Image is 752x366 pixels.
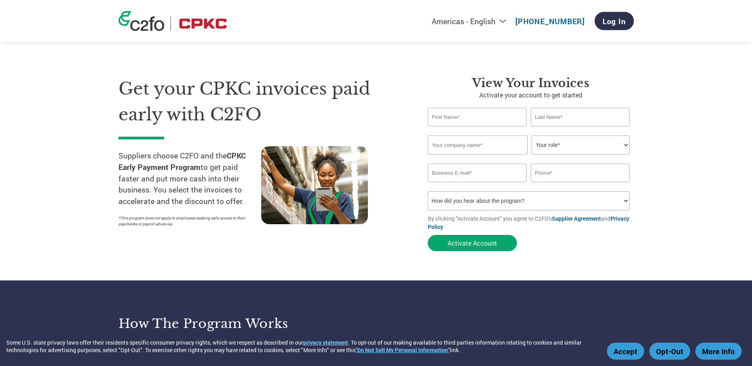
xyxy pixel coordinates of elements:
[531,183,630,188] div: Inavlid Phone Number
[428,76,634,90] h3: View Your Invoices
[119,11,165,31] img: c2fo logo
[515,16,585,26] a: [PHONE_NUMBER]
[177,16,229,31] img: CPKC
[119,316,366,332] h3: How the program works
[428,108,527,126] input: First Name*
[428,155,630,160] div: Invalid company name or company name is too long
[595,12,634,30] a: Log In
[356,346,450,354] a: "Do Not Sell My Personal Information"
[428,235,517,251] button: Activate Account
[261,146,368,224] img: supply chain worker
[552,215,601,222] a: Supplier Agreement
[649,343,690,360] button: Opt-Out
[119,76,404,127] h1: Get your CPKC invoices paid early with C2FO
[303,339,348,346] a: privacy statement
[428,164,527,182] input: Invalid Email format
[428,127,527,132] div: Invalid first name or first name is too long
[119,150,261,207] p: Suppliers choose C2FO and the to get paid faster and put more cash into their business. You selec...
[428,215,629,231] a: Privacy Policy
[6,339,603,354] div: Some U.S. state privacy laws offer their residents specific consumer privacy rights, which we res...
[428,90,634,100] p: Activate your account to get started
[531,108,630,126] input: Last Name*
[532,135,630,154] select: Title/Role
[428,183,527,188] div: Inavlid Email Address
[428,135,528,154] input: Your company name*
[531,127,630,132] div: Invalid last name or last name is too long
[119,151,246,172] strong: CPKC Early Payment Program
[695,343,742,360] button: More Info
[607,343,644,360] button: Accept
[428,214,634,231] p: By clicking "Activate Account" you agree to C2FO's and
[531,164,630,182] input: Phone*
[119,215,253,227] p: *This program does not apply to employees seeking early access to their paychecks or payroll adva...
